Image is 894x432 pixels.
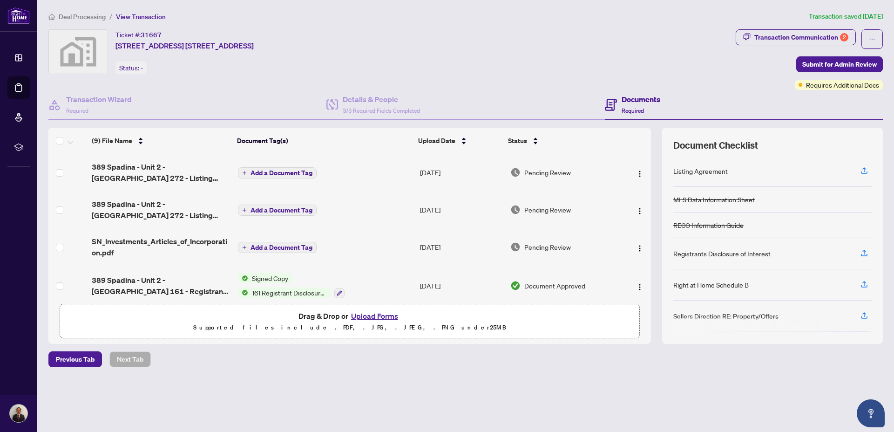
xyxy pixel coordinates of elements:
th: Document Tag(s) [233,128,415,154]
span: Requires Additional Docs [806,80,879,90]
span: Signed Copy [248,273,292,283]
td: [DATE] [416,266,507,306]
img: Status Icon [238,288,248,298]
div: RECO Information Guide [673,220,744,230]
p: Supported files include .PDF, .JPG, .JPEG, .PNG under 25 MB [66,322,634,333]
span: ellipsis [869,36,875,42]
span: Drag & Drop or [298,310,401,322]
h4: Documents [622,94,660,105]
span: Previous Tab [56,352,95,367]
button: Status IconSigned CopyStatus Icon161 Registrant Disclosure of Interest - Disposition ofProperty [238,273,345,298]
div: MLS Data Information Sheet [673,194,755,205]
button: Logo [632,278,647,293]
div: 2 [840,33,848,41]
button: Previous Tab [48,351,102,367]
button: Open asap [857,399,885,427]
span: plus [242,171,247,175]
img: Document Status [510,167,521,178]
span: 389 Spadina - Unit 2 - [GEOGRAPHIC_DATA] 272 - Listing Agreement - Schedule A update.pdf [92,161,230,184]
th: Status [504,128,616,154]
span: Drag & Drop orUpload FormsSupported files include .PDF, .JPG, .JPEG, .PNG under25MB [60,304,639,339]
button: Transaction Communication2 [736,29,856,45]
article: Transaction saved [DATE] [809,11,883,22]
td: [DATE] [416,154,507,191]
button: Add a Document Tag [238,205,317,216]
button: Logo [632,202,647,217]
span: SN_Investments_Articles_of_Incorporation.pdf [92,236,230,258]
span: 389 Spadina - Unit 2 - [GEOGRAPHIC_DATA] 272 - Listing Agreement - Landlord Designated Representa... [92,199,230,221]
div: Registrants Disclosure of Interest [673,248,771,259]
h4: Transaction Wizard [66,94,132,105]
span: home [48,14,55,20]
span: Document Approved [524,281,585,291]
span: Add a Document Tag [251,207,312,213]
td: [DATE] [416,191,507,228]
th: (9) File Name [88,128,233,154]
span: 161 Registrant Disclosure of Interest - Disposition ofProperty [248,288,331,298]
span: plus [242,208,247,213]
button: Add a Document Tag [238,241,317,254]
span: Add a Document Tag [251,170,312,176]
span: Pending Review [524,205,571,215]
img: Logo [636,283,643,291]
span: Pending Review [524,242,571,252]
div: Ticket #: [115,29,162,40]
img: Logo [636,207,643,215]
img: Document Status [510,205,521,215]
div: Listing Agreement [673,166,728,176]
span: (9) File Name [92,136,132,146]
span: - [141,64,143,72]
span: Required [66,107,88,114]
img: logo [7,7,30,24]
span: Status [508,136,527,146]
button: Submit for Admin Review [796,56,883,72]
span: Pending Review [524,167,571,178]
span: plus [242,245,247,250]
li: / [109,11,112,22]
button: Add a Document Tag [238,167,317,179]
button: Add a Document Tag [238,167,317,178]
span: Document Checklist [673,139,758,152]
span: 389 Spadina - Unit 2 - [GEOGRAPHIC_DATA] 161 - Registrant Disclosure of Interest Disposition of P... [92,274,230,297]
img: Status Icon [238,273,248,283]
th: Upload Date [414,128,504,154]
span: 31667 [141,31,162,39]
h4: Details & People [343,94,420,105]
span: [STREET_ADDRESS] [STREET_ADDRESS] [115,40,254,51]
span: Add a Document Tag [251,244,312,251]
span: Deal Processing [59,13,106,21]
img: Profile Icon [10,405,27,422]
img: Document Status [510,281,521,291]
button: Add a Document Tag [238,242,317,253]
span: Upload Date [418,136,455,146]
span: 3/3 Required Fields Completed [343,107,420,114]
span: Submit for Admin Review [802,57,877,72]
td: [DATE] [416,228,507,266]
div: Transaction Communication [754,30,848,45]
button: Logo [632,165,647,180]
img: svg%3e [49,30,108,74]
button: Upload Forms [348,310,401,322]
div: Sellers Direction RE: Property/Offers [673,311,779,321]
div: Status: [115,62,147,74]
img: Logo [636,170,643,178]
img: Document Status [510,242,521,252]
img: Logo [636,245,643,252]
button: Next Tab [109,351,151,367]
button: Logo [632,240,647,254]
span: Required [622,107,644,114]
div: Right at Home Schedule B [673,280,749,290]
span: View Transaction [116,13,166,21]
